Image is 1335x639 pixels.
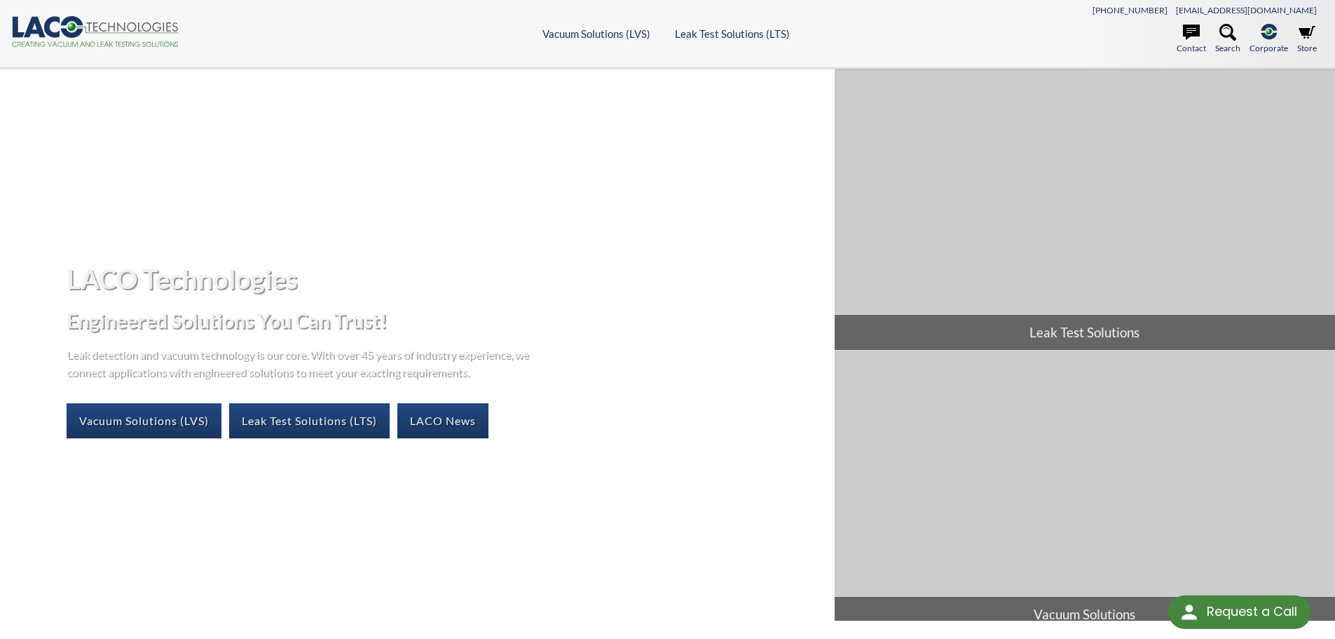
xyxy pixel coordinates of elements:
a: Vacuum Solutions [835,351,1335,632]
a: Vacuum Solutions (LVS) [67,403,221,438]
a: [EMAIL_ADDRESS][DOMAIN_NAME] [1176,5,1317,15]
a: Contact [1177,24,1206,55]
a: Leak Test Solutions [835,69,1335,350]
a: Leak Test Solutions (LTS) [675,27,790,40]
span: Leak Test Solutions [835,315,1335,350]
span: Corporate [1250,41,1288,55]
span: Vacuum Solutions [835,597,1335,632]
a: Search [1215,24,1240,55]
a: Vacuum Solutions (LVS) [542,27,650,40]
p: Leak detection and vacuum technology is our core. With over 45 years of industry experience, we c... [67,345,536,381]
h1: LACO Technologies [67,262,823,296]
a: LACO News [397,403,488,438]
a: Leak Test Solutions (LTS) [229,403,390,438]
a: [PHONE_NUMBER] [1093,5,1168,15]
img: round button [1178,601,1200,624]
a: Store [1297,24,1317,55]
h2: Engineered Solutions You Can Trust! [67,308,823,334]
div: Request a Call [1207,596,1297,628]
div: Request a Call [1168,596,1311,629]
